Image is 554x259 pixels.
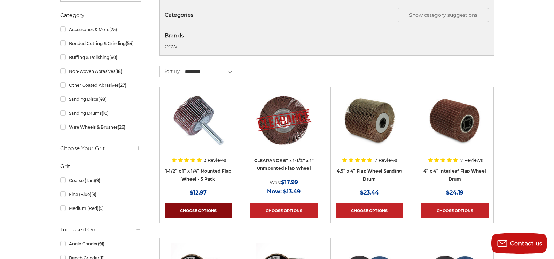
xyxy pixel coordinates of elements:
[60,11,141,20] h5: Category
[126,41,134,46] span: (54)
[98,241,104,246] span: (91)
[184,67,236,77] select: Sort By:
[421,92,489,160] a: 4 inch interleaf flap wheel drum
[171,92,226,148] img: 1-1/2” x 1” x 1/4” Mounted Flap Wheel - 5 Pack
[423,168,486,182] a: 4” x 4” Interleaf Flap Wheel Drum
[491,233,547,254] button: Contact us
[60,51,141,63] a: Buffing & Polishing
[60,93,141,105] a: Sanding Discs
[165,8,489,22] h5: Categories
[375,158,397,162] span: 7 Reviews
[95,178,100,183] span: (9)
[109,55,117,60] span: (60)
[250,92,318,160] a: CLEARANCE 6” x 1-1/2” x 1” Unmounted Flap Wheel
[119,83,126,88] span: (27)
[342,92,397,148] img: 4.5 inch x 4 inch flap wheel sanding drum
[60,107,141,119] a: Sanding Drums
[60,162,141,170] h5: Grit
[446,189,463,196] span: $24.19
[165,44,178,50] a: CGW
[60,238,141,250] a: Angle Grinder
[460,158,483,162] span: 7 Reviews
[421,203,489,218] a: Choose Options
[360,189,379,196] span: $23.44
[160,66,181,76] label: Sort By:
[337,168,402,182] a: 4.5” x 4” Flap Wheel Sanding Drum
[60,65,141,77] a: Non-woven Abrasives
[283,188,301,195] span: $13.49
[165,203,232,218] a: Choose Options
[102,111,109,116] span: (10)
[427,92,483,148] img: 4 inch interleaf flap wheel drum
[60,188,141,200] a: Fine (Blue)
[336,203,403,218] a: Choose Options
[190,189,207,196] span: $12.97
[115,69,122,74] span: (18)
[250,177,318,187] div: Was:
[336,92,403,160] a: 4.5 inch x 4 inch flap wheel sanding drum
[165,168,232,182] a: 1-1/2” x 1” x 1/4” Mounted Flap Wheel - 5 Pack
[60,226,141,234] h5: Tool Used On
[60,121,141,133] a: Wire Wheels & Brushes
[60,144,141,153] h5: Choose Your Grit
[60,202,141,214] a: Medium (Red)
[204,158,226,162] span: 3 Reviews
[256,92,312,148] img: CLEARANCE 6” x 1-1/2” x 1” Unmounted Flap Wheel
[398,8,489,22] button: Show category suggestions
[109,27,117,32] span: (25)
[165,92,232,160] a: 1-1/2” x 1” x 1/4” Mounted Flap Wheel - 5 Pack
[510,240,543,247] span: Contact us
[267,188,282,195] span: Now:
[165,32,489,40] h5: Brands
[60,174,141,186] a: Coarse (Tan)
[250,203,318,218] a: Choose Options
[118,124,125,130] span: (26)
[60,23,141,36] a: Accessories & More
[281,179,298,185] span: $17.99
[91,192,96,197] span: (9)
[60,79,141,91] a: Other Coated Abrasives
[98,97,107,102] span: (48)
[60,37,141,49] a: Bonded Cutting & Grinding
[99,206,104,211] span: (9)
